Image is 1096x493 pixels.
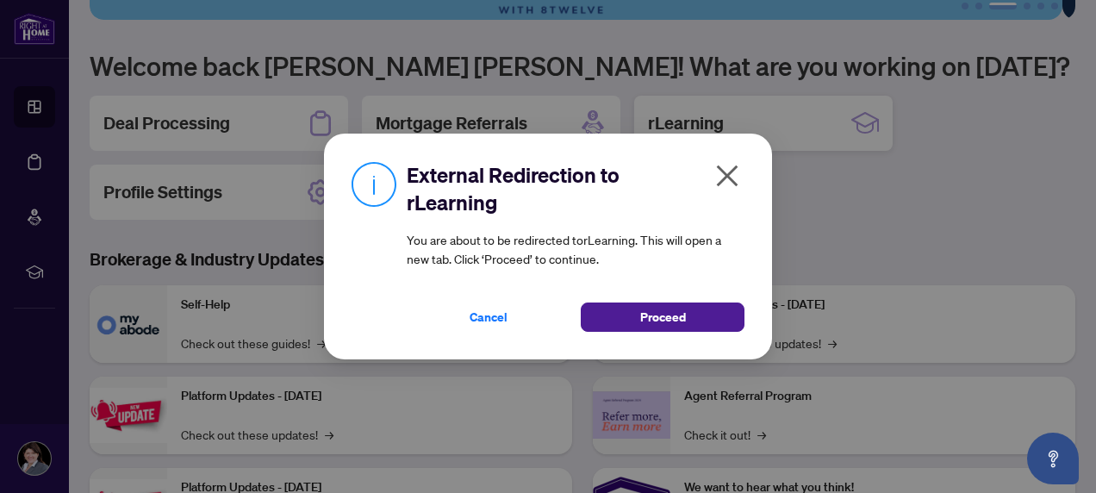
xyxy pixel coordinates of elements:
[713,162,741,190] span: close
[581,303,744,332] button: Proceed
[470,303,508,331] span: Cancel
[352,161,396,207] img: Info Icon
[407,161,744,332] div: You are about to be redirected to rLearning . This will open a new tab. Click ‘Proceed’ to continue.
[640,303,686,331] span: Proceed
[407,161,744,216] h2: External Redirection to rLearning
[1027,433,1079,484] button: Open asap
[407,303,570,332] button: Cancel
